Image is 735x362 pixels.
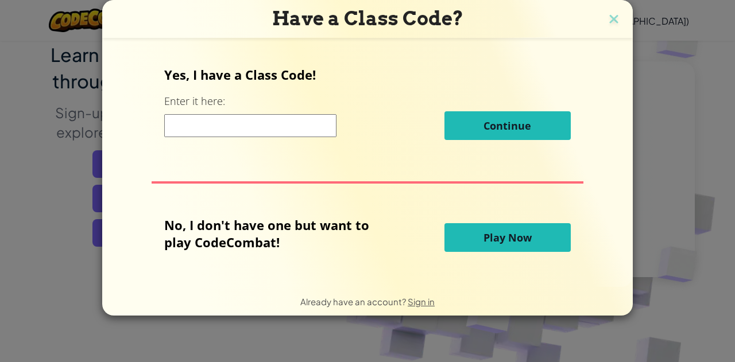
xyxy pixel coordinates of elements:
[444,111,571,140] button: Continue
[164,216,386,251] p: No, I don't have one but want to play CodeCombat!
[164,66,570,83] p: Yes, I have a Class Code!
[483,231,532,244] span: Play Now
[408,296,435,307] a: Sign in
[483,119,531,133] span: Continue
[164,94,225,108] label: Enter it here:
[272,7,463,30] span: Have a Class Code?
[444,223,571,252] button: Play Now
[606,11,621,29] img: close icon
[300,296,408,307] span: Already have an account?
